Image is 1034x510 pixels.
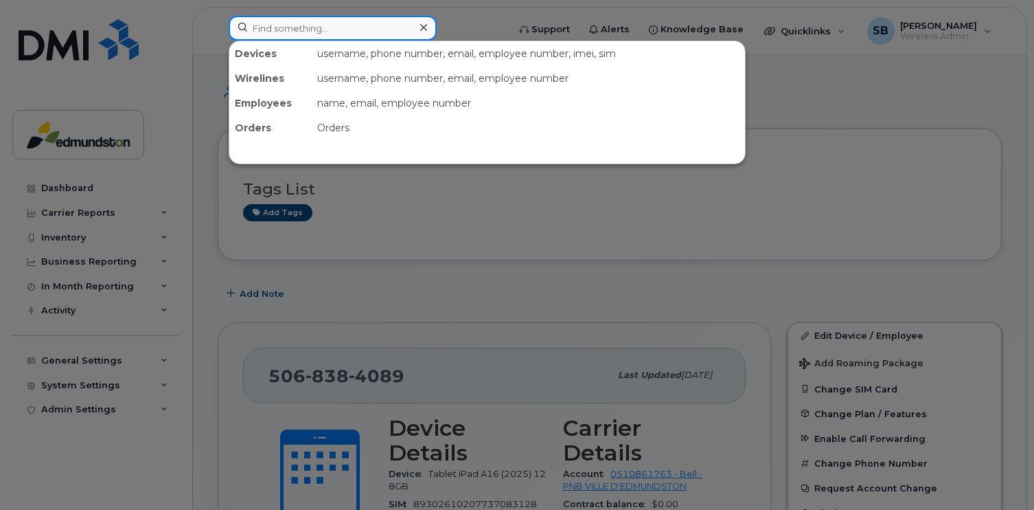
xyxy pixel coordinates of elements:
div: name, email, employee number [312,91,745,115]
div: Wirelines [229,66,312,91]
div: Devices [229,41,312,66]
div: username, phone number, email, employee number [312,66,745,91]
div: Orders [229,115,312,140]
div: username, phone number, email, employee number, imei, sim [312,41,745,66]
div: Orders [312,115,745,140]
div: Employees [229,91,312,115]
